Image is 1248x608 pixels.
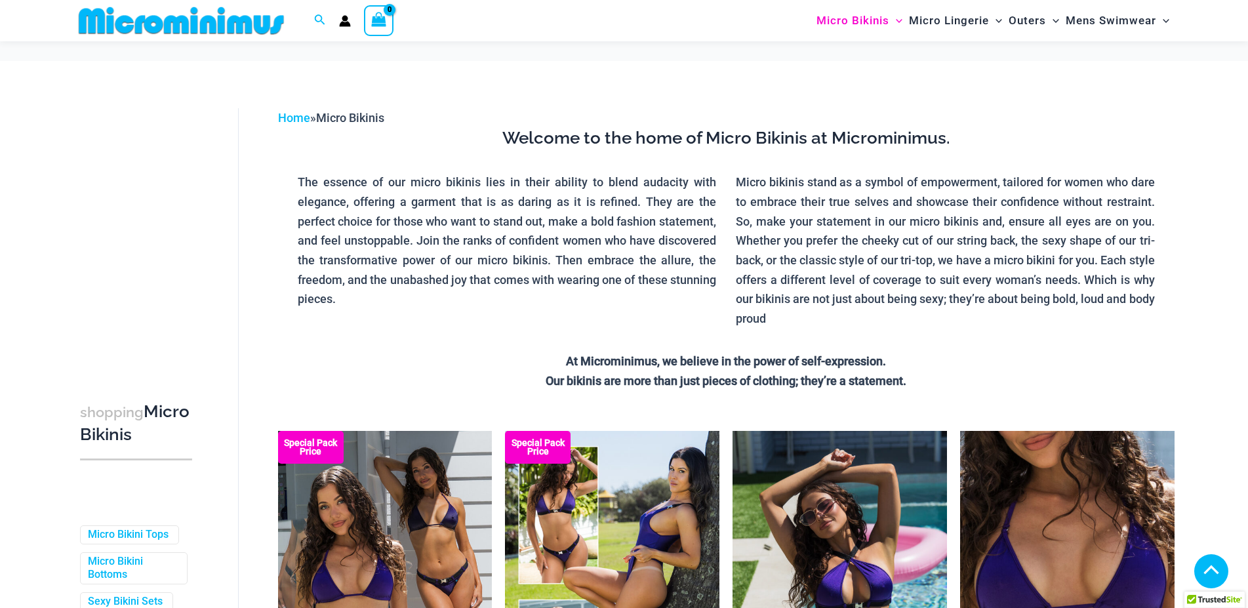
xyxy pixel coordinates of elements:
[505,439,571,456] b: Special Pack Price
[298,172,717,309] p: The essence of our micro bikinis lies in their ability to blend audacity with elegance, offering ...
[989,4,1002,37] span: Menu Toggle
[736,172,1155,329] p: Micro bikinis stand as a symbol of empowerment, tailored for women who dare to embrace their true...
[813,4,906,37] a: Micro BikinisMenu ToggleMenu Toggle
[278,111,384,125] span: »
[1066,4,1156,37] span: Mens Swimwear
[314,12,326,29] a: Search icon link
[278,111,310,125] a: Home
[816,4,889,37] span: Micro Bikinis
[88,555,177,582] a: Micro Bikini Bottoms
[80,404,144,420] span: shopping
[73,6,289,35] img: MM SHOP LOGO FLAT
[1156,4,1169,37] span: Menu Toggle
[1009,4,1046,37] span: Outers
[1005,4,1062,37] a: OutersMenu ToggleMenu Toggle
[1046,4,1059,37] span: Menu Toggle
[811,2,1175,39] nav: Site Navigation
[288,127,1165,150] h3: Welcome to the home of Micro Bikinis at Microminimus.
[339,15,351,27] a: Account icon link
[88,528,169,542] a: Micro Bikini Tops
[546,374,906,388] strong: Our bikinis are more than just pieces of clothing; they’re a statement.
[80,401,192,446] h3: Micro Bikinis
[889,4,902,37] span: Menu Toggle
[909,4,989,37] span: Micro Lingerie
[906,4,1005,37] a: Micro LingerieMenu ToggleMenu Toggle
[278,439,344,456] b: Special Pack Price
[566,354,886,368] strong: At Microminimus, we believe in the power of self-expression.
[316,111,384,125] span: Micro Bikinis
[364,5,394,35] a: View Shopping Cart, empty
[80,98,198,360] iframe: TrustedSite Certified
[1062,4,1173,37] a: Mens SwimwearMenu ToggleMenu Toggle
